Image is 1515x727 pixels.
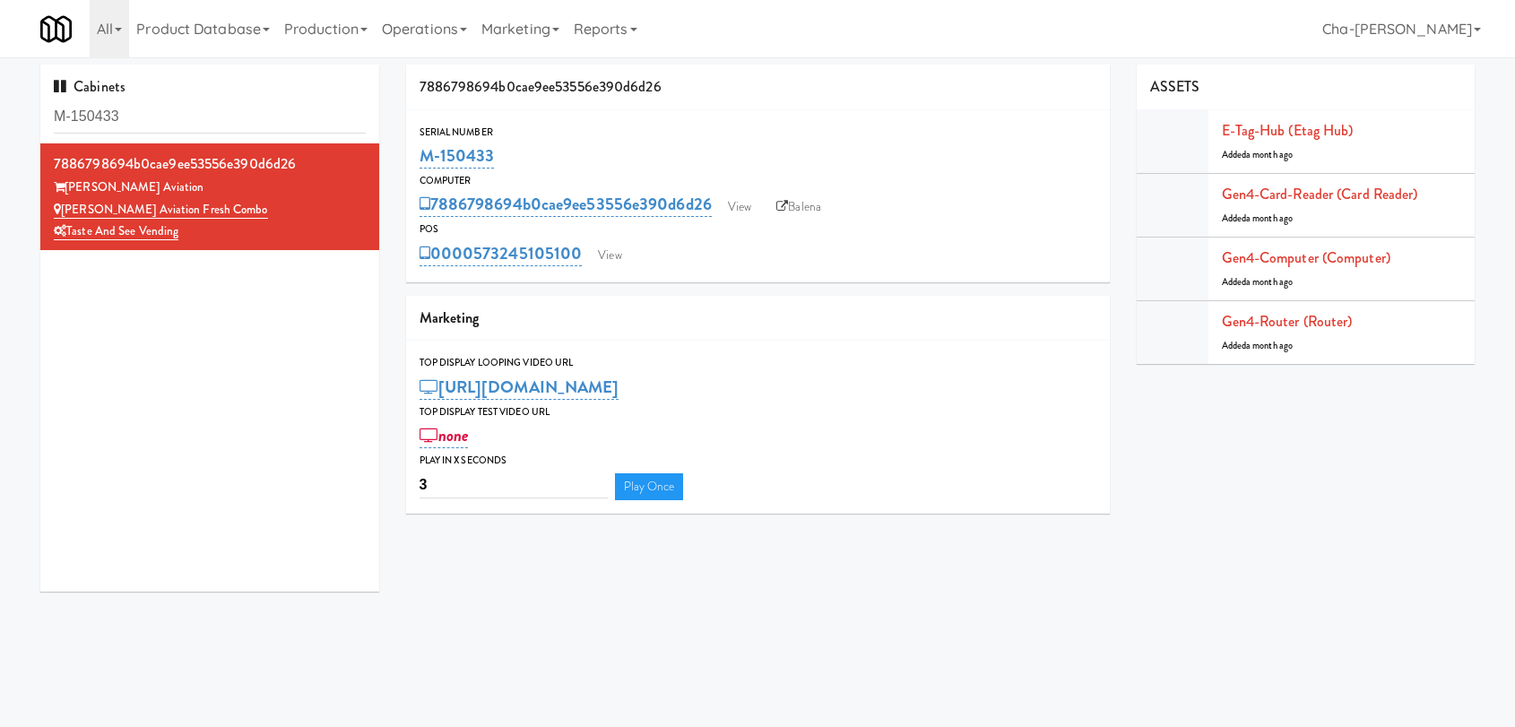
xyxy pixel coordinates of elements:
a: Balena [767,194,830,221]
span: a month ago [1246,339,1293,352]
span: Added [1222,212,1294,225]
div: Top Display Looping Video Url [420,354,1096,372]
div: 7886798694b0cae9ee53556e390d6d26 [406,65,1110,110]
a: [PERSON_NAME] Aviation Fresh Combo [54,201,268,219]
a: 0000573245105100 [420,241,583,266]
a: E-tag-hub (Etag Hub) [1222,120,1354,141]
span: a month ago [1246,212,1293,225]
span: a month ago [1246,148,1293,161]
span: Added [1222,148,1294,161]
a: Gen4-router (Router) [1222,311,1353,332]
span: Added [1222,275,1294,289]
a: Gen4-computer (Computer) [1222,247,1390,268]
div: POS [420,221,1096,238]
a: [URL][DOMAIN_NAME] [420,375,619,400]
div: Top Display Test Video Url [420,403,1096,421]
a: Play Once [615,473,684,500]
span: ASSETS [1150,76,1200,97]
span: Cabinets [54,76,126,97]
span: Added [1222,339,1294,352]
div: 7886798694b0cae9ee53556e390d6d26 [54,151,366,177]
li: 7886798694b0cae9ee53556e390d6d26[PERSON_NAME] Aviation [PERSON_NAME] Aviation Fresh ComboTaste an... [40,143,379,250]
div: Computer [420,172,1096,190]
a: View [719,194,760,221]
a: Taste and See Vending [54,222,178,240]
span: Marketing [420,307,480,328]
div: [PERSON_NAME] Aviation [54,177,366,199]
div: Serial Number [420,124,1096,142]
a: Gen4-card-reader (Card Reader) [1222,184,1418,204]
a: View [589,242,630,269]
a: none [420,423,469,448]
a: 7886798694b0cae9ee53556e390d6d26 [420,192,712,217]
input: Search cabinets [54,100,366,134]
span: a month ago [1246,275,1293,289]
div: Play in X seconds [420,452,1096,470]
a: M-150433 [420,143,495,169]
img: Micromart [40,13,72,45]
